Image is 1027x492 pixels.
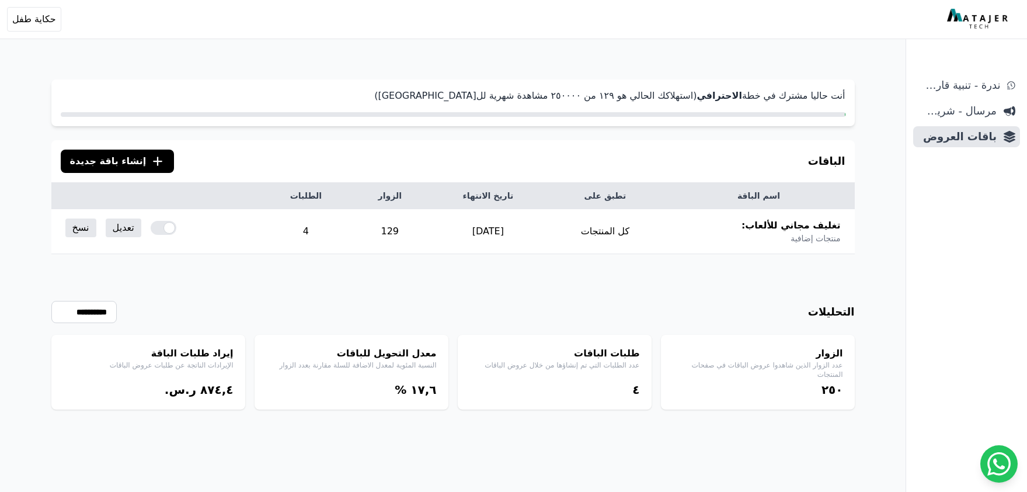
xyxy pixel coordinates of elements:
[673,382,843,398] div: ٢٥۰
[791,233,840,244] span: منتجات إضافية
[663,183,854,209] th: اسم الباقة
[63,347,234,361] h4: إيراد طلبات الباقة
[261,183,351,209] th: الطلبات
[469,382,640,398] div: ٤
[547,209,663,254] td: كل المنتجات
[61,150,175,173] button: إنشاء باقة جديدة
[351,183,429,209] th: الزوار
[918,103,997,119] span: مرسال - شريط دعاية
[547,183,663,209] th: تطبق على
[266,361,437,370] p: النسبة المئوية لمعدل الاضافة للسلة مقارنة بعدد الزوار
[469,347,640,361] h4: طلبات الباقات
[673,361,843,379] p: عدد الزوار الذين شاهدوا عروض الباقات في صفحات المنتجات
[429,209,547,254] td: [DATE]
[918,77,1000,93] span: ندرة - تنبية قارب علي النفاذ
[469,361,640,370] p: عدد الطلبات التي تم إنشاؤها من خلال عروض الباقات
[200,383,233,397] bdi: ٨٧٤,٤
[808,304,855,320] h3: التحليلات
[697,90,742,101] strong: الاحترافي
[165,383,196,397] span: ر.س.
[70,154,147,168] span: إنشاء باقة جديدة
[410,383,436,397] bdi: ١٧,٦
[61,89,845,103] p: أنت حاليا مشترك في خطة (استهلاكك الحالي هو ١٢٩ من ٢٥۰۰۰۰ مشاهدة شهرية لل[GEOGRAPHIC_DATA])
[12,12,56,26] span: حكاية طفل
[429,183,547,209] th: تاريخ الانتهاء
[261,209,351,254] td: 4
[741,219,841,233] span: تغليف مجاني للألعاب:
[673,347,843,361] h4: الزوار
[63,361,234,370] p: الإيرادات الناتجة عن طلبات عروض الباقات
[918,129,997,145] span: باقات العروض
[106,219,141,237] a: تعديل
[351,209,429,254] td: 129
[395,383,406,397] span: %
[7,7,61,32] button: حكاية طفل
[808,153,845,169] h3: الباقات
[266,347,437,361] h4: معدل التحويل للباقات
[947,9,1011,30] img: MatajerTech Logo
[65,219,96,237] a: نسخ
